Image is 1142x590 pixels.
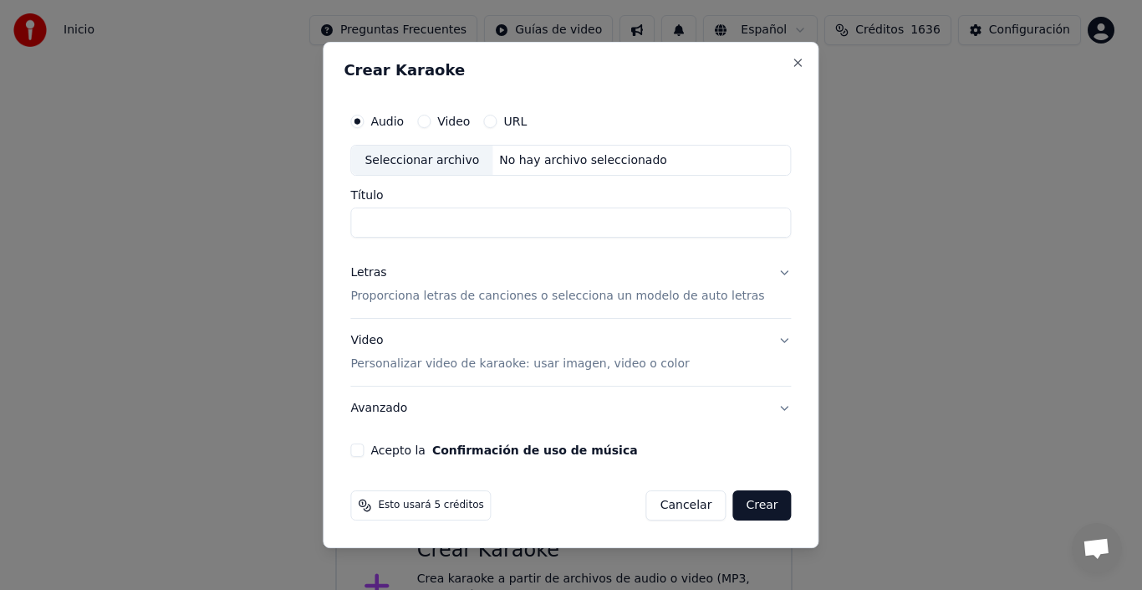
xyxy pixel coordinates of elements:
h2: Crear Karaoke [344,63,798,78]
div: Video [350,333,689,373]
div: Letras [350,265,386,282]
label: Audio [370,115,404,127]
label: URL [503,115,527,127]
button: Cancelar [646,490,726,521]
label: Video [437,115,470,127]
div: Seleccionar archivo [351,146,492,176]
button: VideoPersonalizar video de karaoke: usar imagen, video o color [350,320,791,387]
span: Esto usará 5 créditos [378,499,483,512]
button: Crear [732,490,791,521]
div: No hay archivo seleccionado [492,152,674,169]
label: Acepto la [370,444,637,456]
p: Personalizar video de karaoke: usar imagen, video o color [350,356,689,372]
label: Título [350,190,791,202]
button: LetrasProporciona letras de canciones o selecciona un modelo de auto letras [350,252,791,319]
button: Acepto la [432,444,638,456]
button: Avanzado [350,387,791,430]
p: Proporciona letras de canciones o selecciona un modelo de auto letras [350,289,764,305]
